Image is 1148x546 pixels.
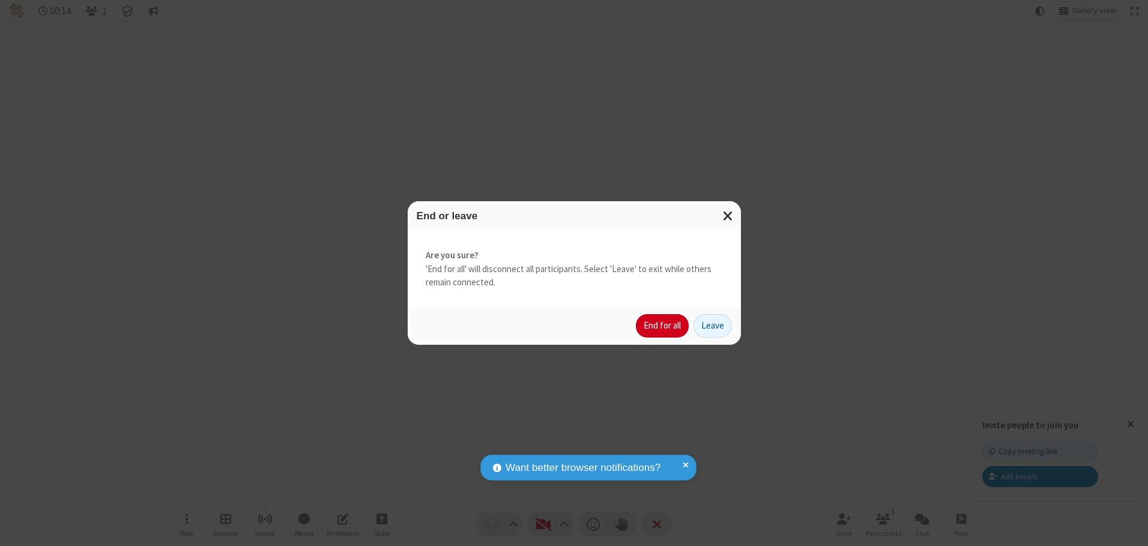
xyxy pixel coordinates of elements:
strong: Are you sure? [426,249,723,262]
h3: End or leave [417,210,732,222]
button: End for all [636,314,689,338]
span: Want better browser notifications? [506,460,660,476]
div: 'End for all' will disconnect all participants. Select 'Leave' to exit while others remain connec... [408,231,741,308]
button: Close modal [716,201,741,231]
button: Leave [693,314,732,338]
